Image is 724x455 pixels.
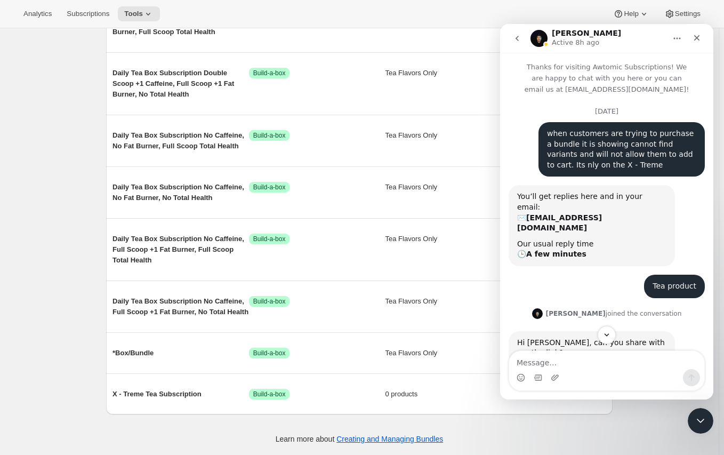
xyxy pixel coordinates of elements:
span: Tea Flavors Only [385,296,522,307]
button: Help [607,6,655,21]
span: Tea Flavors Only [385,348,522,358]
span: Tea Flavors Only [385,234,522,244]
p: Learn more about [276,434,443,444]
span: Build-a-box [253,235,286,243]
button: Analytics [17,6,58,21]
span: Tea Flavors Only [385,68,522,78]
span: Build-a-box [253,183,286,191]
span: Build-a-box [253,390,286,398]
button: Subscriptions [60,6,116,21]
span: Daily Tea Box Subscription No Caffeine, No Fat Burner, Full Scoop Total Health [112,130,249,151]
iframe: Intercom live chat [688,408,713,434]
span: Build-a-box [253,297,286,306]
button: Tools [118,6,160,21]
span: 0 products [385,389,522,400]
span: Build-a-box [253,69,286,77]
a: Creating and Managing Bundles [336,435,443,443]
span: Analytics [23,10,52,18]
span: Daily Tea Box Subscription Double Scoop +1 Caffeine, Full Scoop +1 Fat Burner, No Total Health [112,68,249,100]
span: Tools [124,10,143,18]
span: Help [624,10,638,18]
span: Daily Tea Box Subscription No Caffeine, Full Scoop +1 Fat Burner, No Total Health [112,296,249,317]
span: Daily Tea Box Subscription No Caffeine, No Fat Burner, No Total Health [112,182,249,203]
iframe: Intercom live chat [500,24,713,400]
span: Tea Flavors Only [385,130,522,141]
span: Tea Flavors Only [385,182,522,193]
span: Daily Tea Box Subscription No Caffeine, Full Scoop +1 Fat Burner, Full Scoop Total Health [112,234,249,266]
button: Settings [658,6,707,21]
span: X - Treme Tea Subscription [112,389,249,400]
span: Build-a-box [253,131,286,140]
span: *Box/Bundle [112,348,249,358]
span: Settings [675,10,701,18]
span: Build-a-box [253,349,286,357]
span: Subscriptions [67,10,109,18]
